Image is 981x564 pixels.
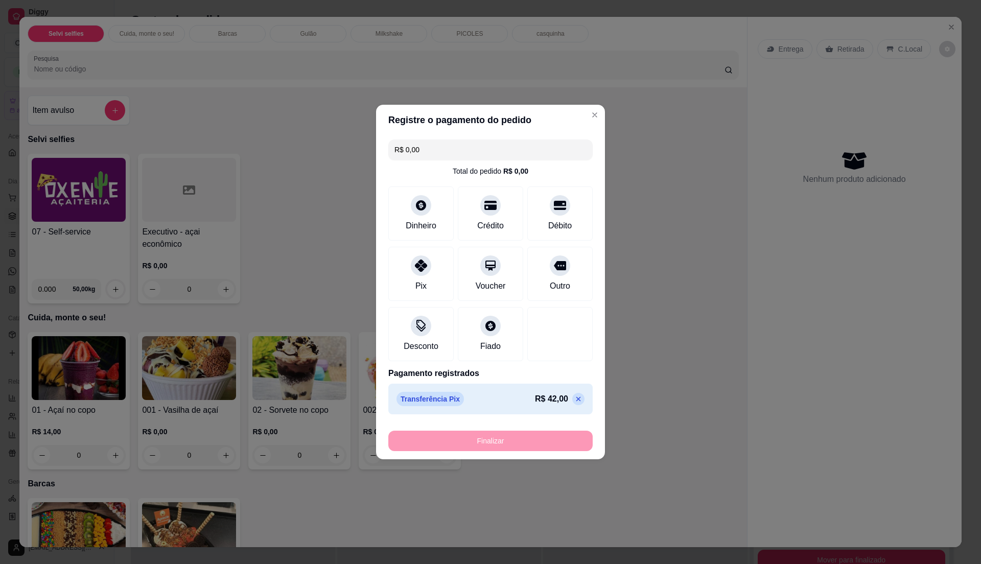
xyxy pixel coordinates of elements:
[503,166,528,176] div: R$ 0,00
[535,393,568,405] p: R$ 42,00
[415,280,427,292] div: Pix
[480,340,501,353] div: Fiado
[406,220,436,232] div: Dinheiro
[394,139,587,160] input: Ex.: hambúrguer de cordeiro
[376,105,605,135] header: Registre o pagamento do pedido
[388,367,593,380] p: Pagamento registrados
[587,107,603,123] button: Close
[404,340,438,353] div: Desconto
[550,280,570,292] div: Outro
[476,280,506,292] div: Voucher
[396,392,464,406] p: Transferência Pix
[453,166,528,176] div: Total do pedido
[477,220,504,232] div: Crédito
[548,220,572,232] div: Débito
